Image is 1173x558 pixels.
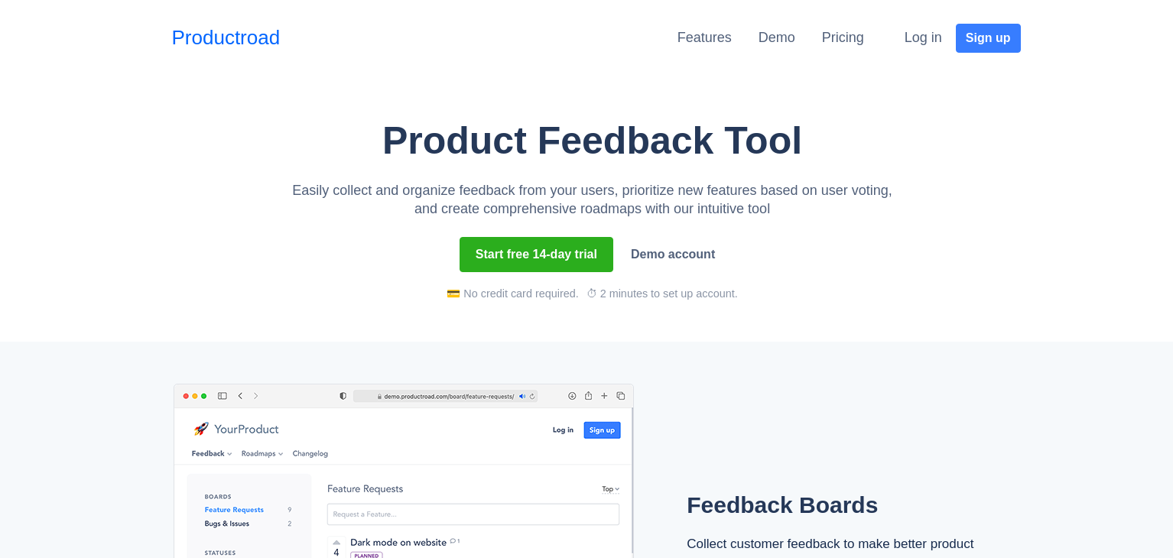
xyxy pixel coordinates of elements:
[287,120,898,162] h1: Product Feedback Tool
[759,30,795,45] a: Demo
[956,24,1021,53] button: Sign up
[172,23,281,53] a: Productroad
[621,240,725,269] a: Demo account
[460,237,613,272] button: Start free 14-day trial
[895,22,952,54] button: Log in
[822,30,864,45] a: Pricing
[447,287,578,300] span: 💳 No credit card required.
[287,181,898,218] p: Easily collect and organize feedback from your users, prioritize new features based on user votin...
[687,491,984,519] h2: Feedback Boards
[677,30,732,45] a: Features
[586,287,738,300] span: ⏱ 2 minutes to set up account.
